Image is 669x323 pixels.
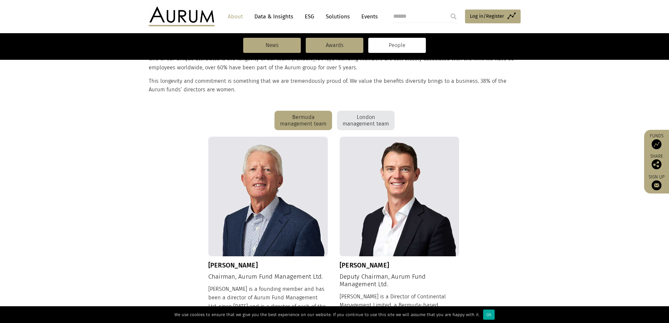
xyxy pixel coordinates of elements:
[243,38,301,53] a: News
[340,273,459,288] h4: Deputy Chairman, Aurum Fund Management Ltd.
[149,77,519,94] p: This longevity and commitment is something that we are tremendously proud of. We value the benefi...
[368,38,426,53] a: People
[465,10,521,23] a: Log in/Register
[652,180,661,190] img: Sign up to our newsletter
[358,11,378,23] a: Events
[470,12,504,20] span: Log in/Register
[149,55,519,72] p: One of our unique attributes is the longevity of our team. [PERSON_NAME]’s founding members are s...
[208,261,328,269] h3: [PERSON_NAME]
[274,111,332,130] div: Bermuda management team
[647,154,666,169] div: Share
[652,139,661,149] img: Access Funds
[251,11,296,23] a: Data & Insights
[224,11,246,23] a: About
[647,133,666,149] a: Funds
[301,11,318,23] a: ESG
[306,38,363,53] a: Awards
[149,7,215,26] img: Aurum
[647,174,666,190] a: Sign up
[483,310,495,320] div: Ok
[340,261,459,269] h3: [PERSON_NAME]
[652,159,661,169] img: Share this post
[322,11,353,23] a: Solutions
[337,111,395,130] div: London management team
[208,273,328,281] h4: Chairman, Aurum Fund Management Ltd.
[447,10,460,23] input: Submit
